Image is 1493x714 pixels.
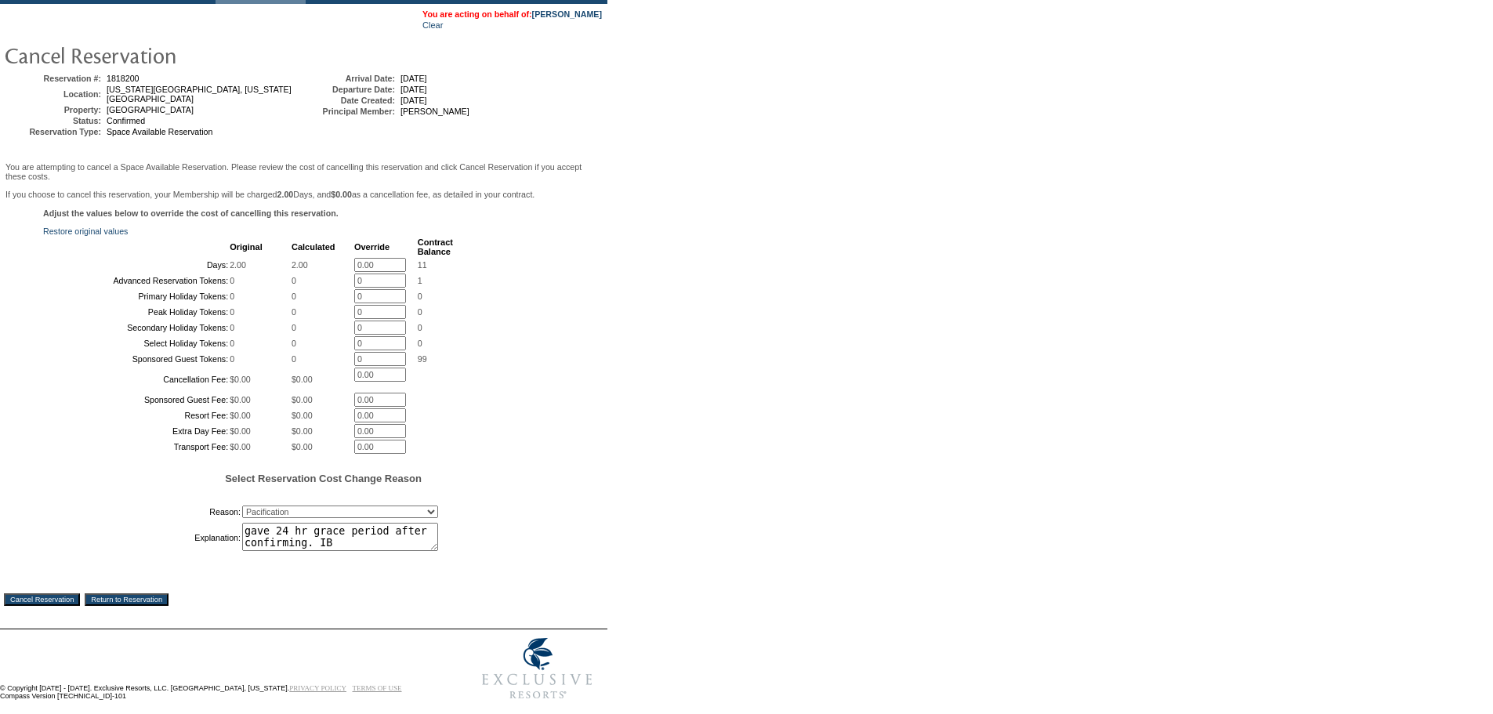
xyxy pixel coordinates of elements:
[418,323,422,332] span: 0
[301,74,395,83] td: Arrival Date:
[292,395,313,404] span: $0.00
[418,292,422,301] span: 0
[292,442,313,451] span: $0.00
[422,9,602,19] span: You are acting on behalf of:
[418,237,453,256] b: Contract Balance
[45,258,228,272] td: Days:
[5,162,602,181] p: You are attempting to cancel a Space Available Reservation. Please review the cost of cancelling ...
[292,276,296,285] span: 0
[400,107,469,116] span: [PERSON_NAME]
[45,440,228,454] td: Transport Fee:
[292,426,313,436] span: $0.00
[45,408,228,422] td: Resort Fee:
[45,305,228,319] td: Peak Holiday Tokens:
[230,442,251,451] span: $0.00
[400,96,427,105] span: [DATE]
[418,354,427,364] span: 99
[45,289,228,303] td: Primary Holiday Tokens:
[353,684,402,692] a: TERMS OF USE
[45,336,228,350] td: Select Holiday Tokens:
[107,116,145,125] span: Confirmed
[292,375,313,384] span: $0.00
[230,242,263,252] b: Original
[532,9,602,19] a: [PERSON_NAME]
[7,105,101,114] td: Property:
[43,473,603,484] h5: Select Reservation Cost Change Reason
[45,502,241,521] td: Reason:
[301,85,395,94] td: Departure Date:
[7,85,101,103] td: Location:
[45,274,228,288] td: Advanced Reservation Tokens:
[230,307,234,317] span: 0
[4,593,80,606] input: Cancel Reservation
[418,276,422,285] span: 1
[230,339,234,348] span: 0
[107,127,212,136] span: Space Available Reservation
[467,629,607,708] img: Exclusive Resorts
[400,85,427,94] span: [DATE]
[292,323,296,332] span: 0
[7,74,101,83] td: Reservation #:
[418,260,427,270] span: 11
[230,411,251,420] span: $0.00
[277,190,294,199] b: 2.00
[43,227,128,236] a: Restore original values
[45,321,228,335] td: Secondary Holiday Tokens:
[230,276,234,285] span: 0
[418,339,422,348] span: 0
[45,424,228,438] td: Extra Day Fee:
[7,127,101,136] td: Reservation Type:
[331,190,352,199] b: $0.00
[45,523,241,553] td: Explanation:
[292,339,296,348] span: 0
[400,74,427,83] span: [DATE]
[4,39,317,71] img: pgTtlCancelRes.gif
[107,74,140,83] span: 1818200
[85,593,169,606] input: Return to Reservation
[292,292,296,301] span: 0
[43,208,339,218] b: Adjust the values below to override the cost of cancelling this reservation.
[45,393,228,407] td: Sponsored Guest Fee:
[230,323,234,332] span: 0
[292,354,296,364] span: 0
[230,354,234,364] span: 0
[7,116,101,125] td: Status:
[292,411,313,420] span: $0.00
[418,307,422,317] span: 0
[45,368,228,391] td: Cancellation Fee:
[230,395,251,404] span: $0.00
[301,107,395,116] td: Principal Member:
[230,426,251,436] span: $0.00
[292,260,308,270] span: 2.00
[301,96,395,105] td: Date Created:
[230,260,246,270] span: 2.00
[289,684,346,692] a: PRIVACY POLICY
[107,105,194,114] span: [GEOGRAPHIC_DATA]
[292,307,296,317] span: 0
[292,242,335,252] b: Calculated
[107,85,292,103] span: [US_STATE][GEOGRAPHIC_DATA], [US_STATE][GEOGRAPHIC_DATA]
[5,190,602,199] p: If you choose to cancel this reservation, your Membership will be charged Days, and as a cancella...
[422,20,443,30] a: Clear
[230,375,251,384] span: $0.00
[45,352,228,366] td: Sponsored Guest Tokens:
[354,242,390,252] b: Override
[230,292,234,301] span: 0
